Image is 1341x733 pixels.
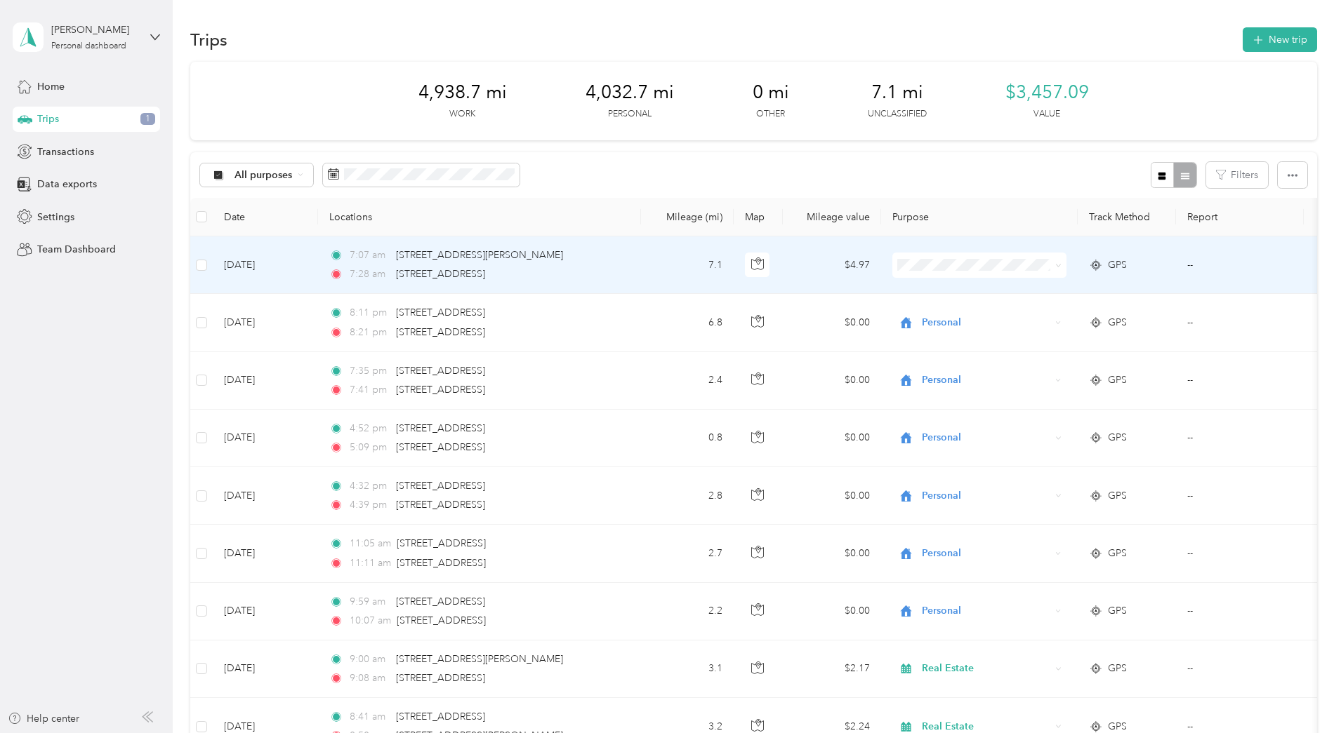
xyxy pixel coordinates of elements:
[396,384,485,396] span: [STREET_ADDRESS]
[140,113,155,126] span: 1
[37,242,116,257] span: Team Dashboard
[213,352,318,410] td: [DATE]
[51,42,126,51] div: Personal dashboard
[1176,410,1304,467] td: --
[1176,198,1304,236] th: Report
[783,352,881,410] td: $0.00
[396,422,485,434] span: [STREET_ADDRESS]
[318,198,641,236] th: Locations
[350,363,390,379] span: 7:35 pm
[37,79,65,94] span: Home
[641,236,734,294] td: 7.1
[1078,198,1176,236] th: Track Method
[350,556,391,571] span: 11:11 am
[922,372,1050,388] span: Personal
[641,583,734,640] td: 2.2
[608,108,652,121] p: Personal
[213,583,318,640] td: [DATE]
[449,108,475,121] p: Work
[1176,467,1304,525] td: --
[922,430,1050,445] span: Personal
[783,236,881,294] td: $4.97
[1243,27,1317,52] button: New trip
[734,198,783,236] th: Map
[396,499,485,511] span: [STREET_ADDRESS]
[350,652,390,667] span: 9:00 am
[922,546,1050,561] span: Personal
[350,478,390,494] span: 4:32 pm
[922,315,1050,330] span: Personal
[1108,430,1127,445] span: GPS
[868,108,927,121] p: Unclassified
[213,410,318,467] td: [DATE]
[213,467,318,525] td: [DATE]
[783,198,881,236] th: Mileage value
[37,112,59,126] span: Trips
[418,81,507,104] span: 4,938.7 mi
[1176,640,1304,698] td: --
[1108,257,1127,273] span: GPS
[350,497,390,513] span: 4:39 pm
[350,709,390,725] span: 8:41 am
[350,325,390,340] span: 8:21 pm
[1108,488,1127,504] span: GPS
[190,32,227,47] h1: Trips
[350,671,390,686] span: 9:08 am
[350,594,390,610] span: 9:59 am
[783,294,881,351] td: $0.00
[641,198,734,236] th: Mileage (mi)
[881,198,1078,236] th: Purpose
[396,596,485,607] span: [STREET_ADDRESS]
[213,525,318,582] td: [DATE]
[397,537,486,549] span: [STREET_ADDRESS]
[1005,81,1089,104] span: $3,457.09
[1108,315,1127,330] span: GPS
[397,614,486,626] span: [STREET_ADDRESS]
[1108,661,1127,676] span: GPS
[213,236,318,294] td: [DATE]
[783,525,881,582] td: $0.00
[350,305,390,321] span: 8:11 pm
[871,81,923,104] span: 7.1 mi
[37,144,94,159] span: Transactions
[396,365,485,377] span: [STREET_ADDRESS]
[350,248,390,263] span: 7:07 am
[1108,603,1127,619] span: GPS
[213,640,318,698] td: [DATE]
[1033,108,1060,121] p: Value
[586,81,674,104] span: 4,032.7 mi
[396,326,485,338] span: [STREET_ADDRESS]
[37,177,97,191] span: Data exports
[922,488,1050,504] span: Personal
[922,603,1050,619] span: Personal
[783,583,881,640] td: $0.00
[641,352,734,410] td: 2.4
[350,440,390,455] span: 5:09 pm
[641,410,734,467] td: 0.8
[922,661,1050,676] span: Real Estate
[1176,352,1304,410] td: --
[396,672,485,684] span: [STREET_ADDRESS]
[783,467,881,525] td: $0.00
[396,268,485,280] span: [STREET_ADDRESS]
[396,307,485,318] span: [STREET_ADDRESS]
[396,711,485,722] span: [STREET_ADDRESS]
[1176,583,1304,640] td: --
[213,198,318,236] th: Date
[783,640,881,698] td: $2.17
[783,410,881,467] td: $0.00
[1176,294,1304,351] td: --
[350,267,390,282] span: 7:28 am
[350,421,390,436] span: 4:52 pm
[350,536,391,551] span: 11:05 am
[350,613,391,628] span: 10:07 am
[350,382,390,398] span: 7:41 pm
[641,467,734,525] td: 2.8
[213,294,318,351] td: [DATE]
[1206,162,1268,188] button: Filters
[8,711,79,726] button: Help center
[396,480,485,492] span: [STREET_ADDRESS]
[641,294,734,351] td: 6.8
[756,108,785,121] p: Other
[51,22,139,37] div: [PERSON_NAME]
